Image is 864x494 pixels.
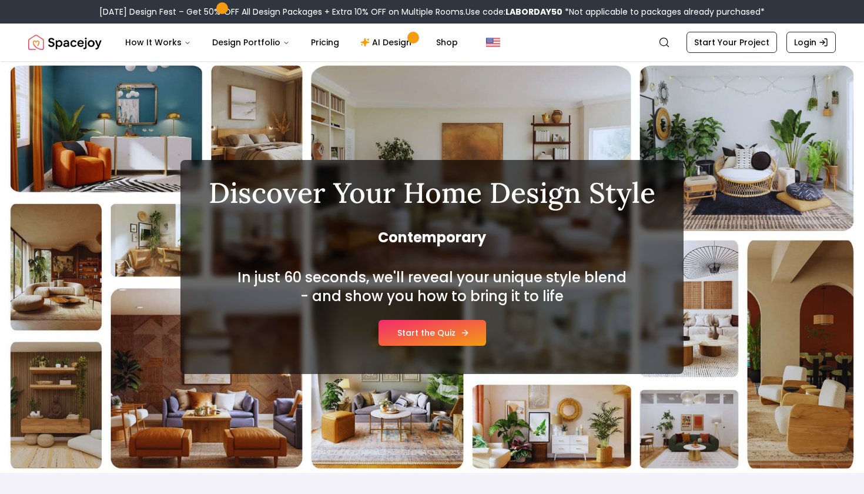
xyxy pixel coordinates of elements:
[786,32,836,53] a: Login
[466,6,562,18] span: Use code:
[28,31,102,54] img: Spacejoy Logo
[28,24,836,61] nav: Global
[235,268,629,306] h2: In just 60 seconds, we'll reveal your unique style blend - and show you how to bring it to life
[486,35,500,49] img: United States
[203,31,299,54] button: Design Portfolio
[302,31,349,54] a: Pricing
[209,179,655,207] h1: Discover Your Home Design Style
[351,31,424,54] a: AI Design
[562,6,765,18] span: *Not applicable to packages already purchased*
[116,31,200,54] button: How It Works
[505,6,562,18] b: LABORDAY50
[209,228,655,247] span: Contemporary
[28,31,102,54] a: Spacejoy
[116,31,467,54] nav: Main
[427,31,467,54] a: Shop
[99,6,765,18] div: [DATE] Design Fest – Get 50% OFF All Design Packages + Extra 10% OFF on Multiple Rooms.
[379,320,486,346] a: Start the Quiz
[686,32,777,53] a: Start Your Project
